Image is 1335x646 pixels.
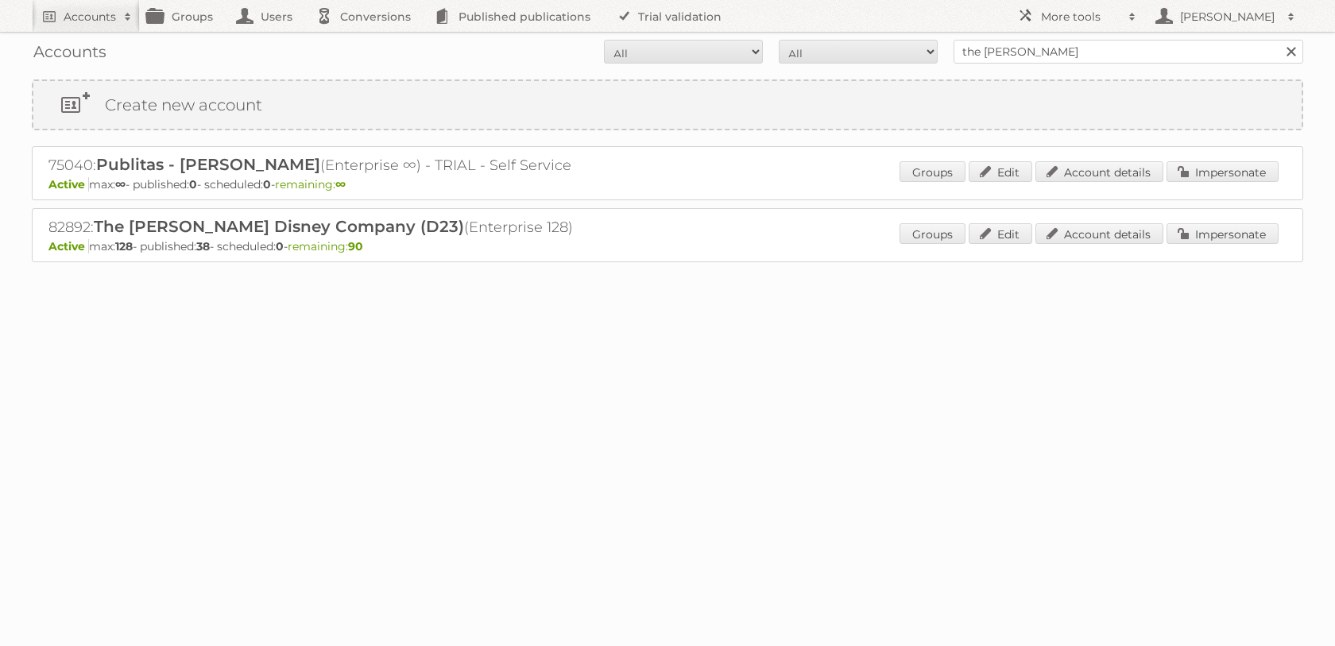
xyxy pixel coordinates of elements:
[115,177,126,191] strong: ∞
[48,217,605,238] h2: 82892: (Enterprise 128)
[96,155,320,174] span: Publitas - [PERSON_NAME]
[115,239,133,253] strong: 128
[1035,161,1163,182] a: Account details
[348,239,363,253] strong: 90
[33,81,1302,129] a: Create new account
[1167,161,1279,182] a: Impersonate
[1041,9,1120,25] h2: More tools
[94,217,464,236] span: The [PERSON_NAME] Disney Company (D23)
[900,223,965,244] a: Groups
[48,155,605,176] h2: 75040: (Enterprise ∞) - TRIAL - Self Service
[969,161,1032,182] a: Edit
[263,177,271,191] strong: 0
[1176,9,1279,25] h2: [PERSON_NAME]
[64,9,116,25] h2: Accounts
[48,239,89,253] span: Active
[1035,223,1163,244] a: Account details
[189,177,197,191] strong: 0
[196,239,210,253] strong: 38
[1167,223,1279,244] a: Impersonate
[969,223,1032,244] a: Edit
[335,177,346,191] strong: ∞
[48,177,1287,191] p: max: - published: - scheduled: -
[48,177,89,191] span: Active
[48,239,1287,253] p: max: - published: - scheduled: -
[900,161,965,182] a: Groups
[288,239,363,253] span: remaining:
[276,239,284,253] strong: 0
[275,177,346,191] span: remaining:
